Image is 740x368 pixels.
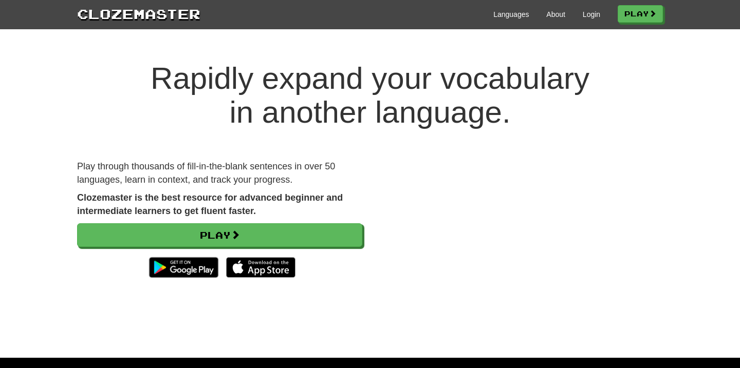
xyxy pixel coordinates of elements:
[583,9,600,20] a: Login
[77,192,343,216] strong: Clozemaster is the best resource for advanced beginner and intermediate learners to get fluent fa...
[618,5,663,23] a: Play
[144,252,224,283] img: Get it on Google Play
[226,257,295,278] img: Download_on_the_App_Store_Badge_US-UK_135x40-25178aeef6eb6b83b96f5f2d004eda3bffbb37122de64afbaef7...
[77,160,362,186] p: Play through thousands of fill-in-the-blank sentences in over 50 languages, learn in context, and...
[493,9,529,20] a: Languages
[77,4,200,23] a: Clozemaster
[546,9,565,20] a: About
[77,223,362,247] a: Play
